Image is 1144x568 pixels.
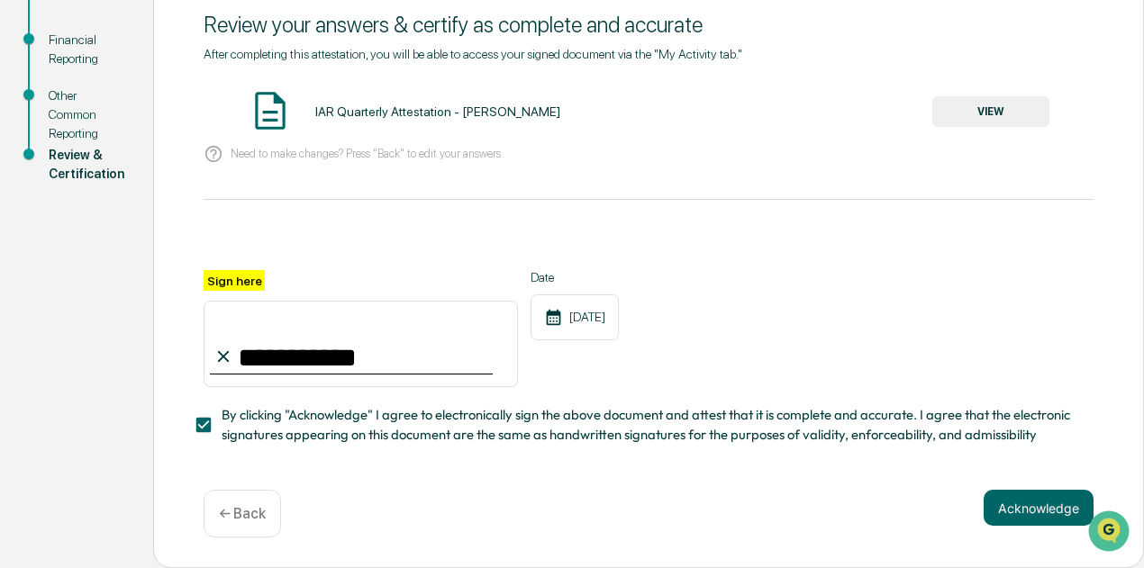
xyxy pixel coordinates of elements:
div: Start new chat [61,137,295,155]
div: Financial Reporting [49,31,124,68]
span: After completing this attestation, you will be able to access your signed document via the "My Ac... [204,47,742,61]
p: ← Back [219,505,266,522]
span: By clicking "Acknowledge" I agree to electronically sign the above document and attest that it is... [222,405,1079,446]
div: We're available if you need us! [61,155,228,169]
div: 🔎 [18,262,32,276]
img: Document Icon [248,88,293,133]
span: Preclearance [36,226,116,244]
div: Review & Certification [49,146,124,184]
label: Date [531,270,619,284]
a: 🗄️Attestations [123,219,231,251]
button: Start new chat [306,142,328,164]
div: [DATE] [531,294,619,340]
button: VIEW [932,96,1049,127]
a: Powered byPylon [127,303,218,318]
div: IAR Quarterly Attestation - [PERSON_NAME] [315,104,560,119]
label: Sign here [204,270,265,291]
iframe: Open customer support [1086,509,1135,557]
span: Data Lookup [36,260,113,278]
img: 1746055101610-c473b297-6a78-478c-a979-82029cc54cd1 [18,137,50,169]
span: Attestations [149,226,223,244]
div: 🖐️ [18,228,32,242]
p: Need to make changes? Press "Back" to edit your answers [231,147,501,160]
div: Other Common Reporting [49,86,124,143]
div: 🗄️ [131,228,145,242]
button: Acknowledge [984,490,1094,526]
p: How can we help? [18,37,328,66]
span: Pylon [179,304,218,318]
a: 🖐️Preclearance [11,219,123,251]
a: 🔎Data Lookup [11,253,121,285]
div: Review your answers & certify as complete and accurate [204,12,1094,38]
